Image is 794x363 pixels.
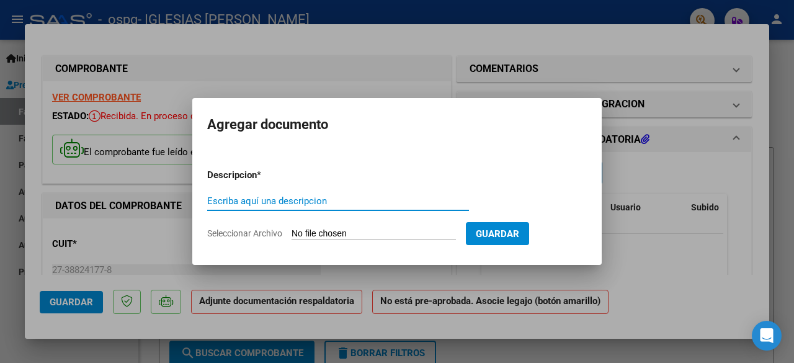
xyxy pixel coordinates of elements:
[466,222,529,245] button: Guardar
[476,228,519,240] span: Guardar
[207,113,587,137] h2: Agregar documento
[207,168,321,182] p: Descripcion
[752,321,782,351] div: Open Intercom Messenger
[207,228,282,238] span: Seleccionar Archivo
